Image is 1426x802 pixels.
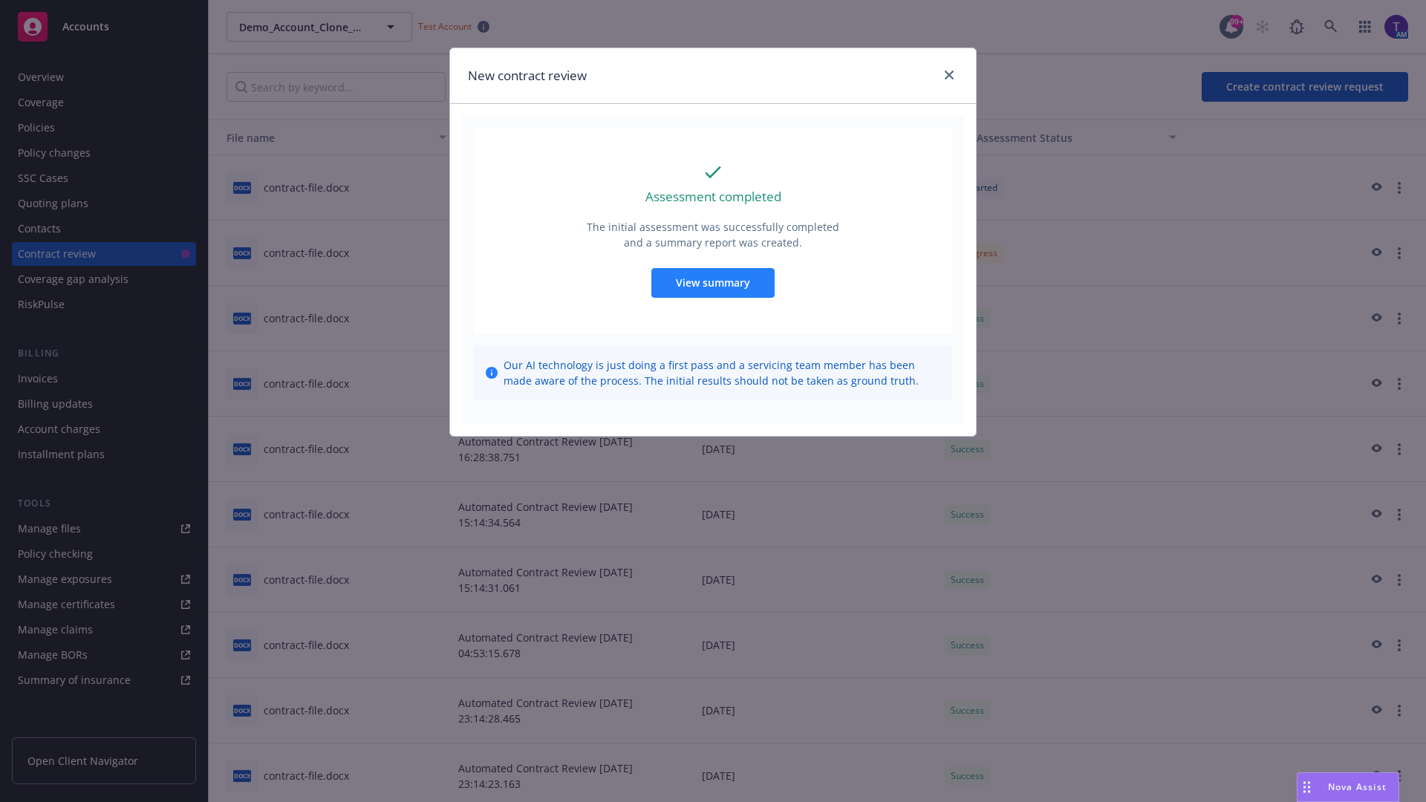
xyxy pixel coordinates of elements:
span: Our AI technology is just doing a first pass and a servicing team member has been made aware of t... [504,357,940,388]
span: View summary [676,276,750,290]
span: Nova Assist [1328,780,1387,793]
p: Assessment completed [645,187,781,206]
a: close [940,66,958,84]
h1: New contract review [468,66,587,85]
button: View summary [651,268,775,298]
p: The initial assessment was successfully completed and a summary report was created. [585,219,841,250]
div: Drag to move [1298,773,1316,801]
button: Nova Assist [1297,772,1399,802]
